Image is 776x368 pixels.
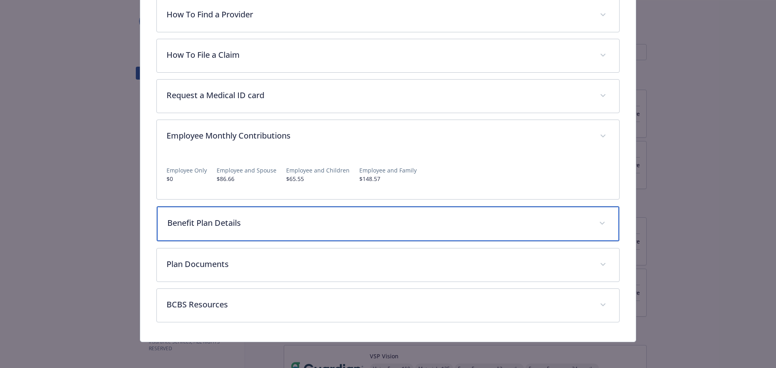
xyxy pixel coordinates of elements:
p: BCBS Resources [167,299,590,311]
p: $148.57 [359,175,417,183]
p: Employee and Family [359,166,417,175]
p: Plan Documents [167,258,590,270]
p: $65.55 [286,175,350,183]
p: Employee and Spouse [217,166,276,175]
div: Employee Monthly Contributions [157,153,620,199]
p: $0 [167,175,207,183]
div: BCBS Resources [157,289,620,322]
p: Employee Only [167,166,207,175]
p: Employee and Children [286,166,350,175]
div: Plan Documents [157,248,620,282]
div: Employee Monthly Contributions [157,120,620,153]
div: How To File a Claim [157,39,620,72]
div: Benefit Plan Details [157,206,620,241]
p: How To File a Claim [167,49,590,61]
p: Benefit Plan Details [167,217,590,229]
p: How To Find a Provider [167,8,590,21]
p: $86.66 [217,175,276,183]
div: Request a Medical ID card [157,80,620,113]
p: Request a Medical ID card [167,89,590,101]
p: Employee Monthly Contributions [167,130,590,142]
